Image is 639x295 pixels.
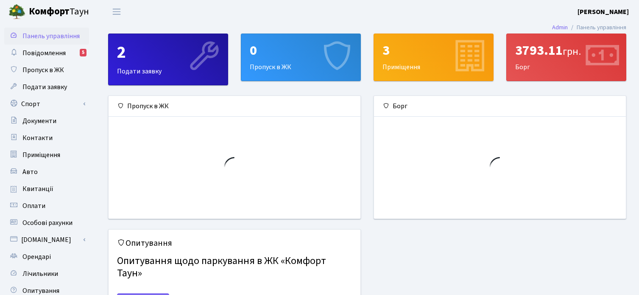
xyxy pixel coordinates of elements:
[22,201,45,211] span: Оплати
[22,133,53,143] span: Контакти
[4,45,89,62] a: Повідомлення5
[515,42,617,59] div: 3793.11
[4,248,89,265] a: Орендарі
[539,19,639,37] nav: breadcrumb
[4,129,89,146] a: Контакти
[22,48,66,58] span: Повідомлення
[4,146,89,163] a: Приміщення
[4,28,89,45] a: Панель управління
[4,231,89,248] a: [DOMAIN_NAME]
[117,252,352,283] h4: Опитування щодо паркування в ЖК «Комфорт Таун»
[578,7,629,17] a: [PERSON_NAME]
[4,163,89,180] a: Авто
[22,167,38,177] span: Авто
[109,96,360,117] div: Пропуск в ЖК
[22,82,67,92] span: Подати заявку
[568,23,626,32] li: Панель управління
[382,42,485,59] div: 3
[80,49,87,56] div: 5
[4,197,89,214] a: Оплати
[374,34,493,81] div: Приміщення
[4,180,89,197] a: Квитанції
[117,238,352,248] h5: Опитування
[22,269,58,278] span: Лічильники
[241,34,361,81] a: 0Пропуск в ЖК
[29,5,70,18] b: Комфорт
[108,34,228,85] a: 2Подати заявку
[507,34,626,81] div: Борг
[241,34,360,81] div: Пропуск в ЖК
[22,218,73,228] span: Особові рахунки
[117,42,219,63] div: 2
[22,150,60,160] span: Приміщення
[4,112,89,129] a: Документи
[563,44,581,59] span: грн.
[4,265,89,282] a: Лічильники
[109,34,228,85] div: Подати заявку
[250,42,352,59] div: 0
[4,214,89,231] a: Особові рахунки
[552,23,568,32] a: Admin
[22,116,56,126] span: Документи
[22,252,51,261] span: Орендарі
[29,5,89,19] span: Таун
[22,31,80,41] span: Панель управління
[374,34,494,81] a: 3Приміщення
[22,184,53,194] span: Квитанції
[106,5,127,19] button: Переключити навігацію
[22,65,64,75] span: Пропуск в ЖК
[374,96,626,117] div: Борг
[8,3,25,20] img: logo.png
[4,62,89,79] a: Пропуск в ЖК
[4,96,89,112] a: Спорт
[4,79,89,96] a: Подати заявку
